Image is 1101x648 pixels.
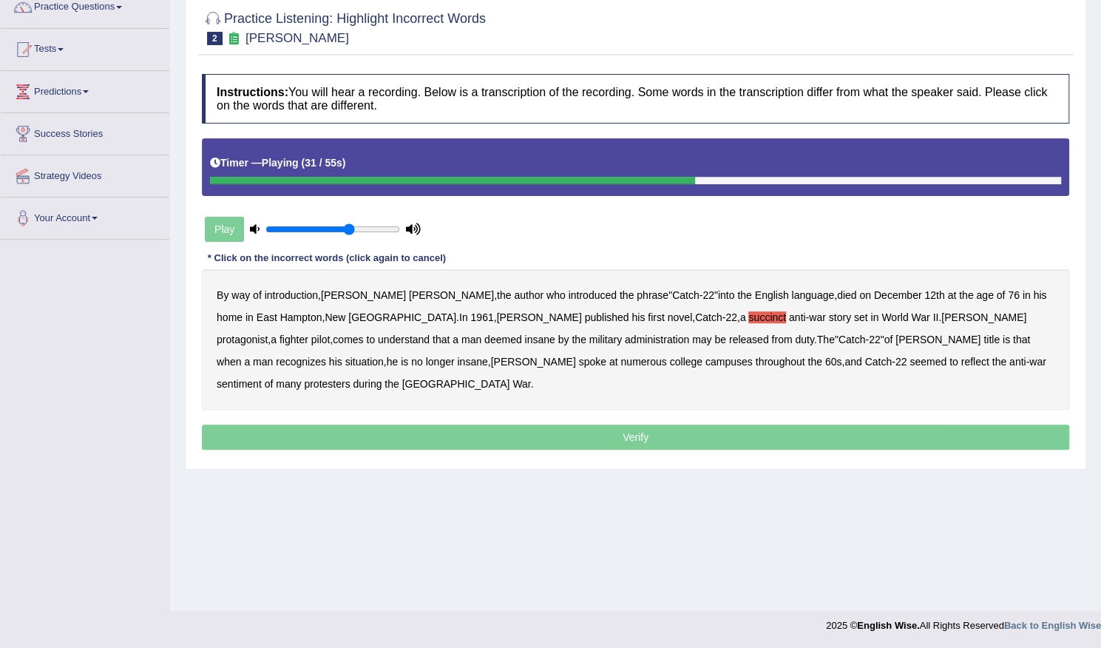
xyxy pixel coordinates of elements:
b: by [558,334,569,345]
b: his [1033,289,1046,301]
b: December [874,289,922,301]
b: Catch [839,334,866,345]
b: war [809,311,826,323]
b: the [620,289,634,301]
b: that [433,334,450,345]
b: [PERSON_NAME] [895,334,980,345]
b: many [276,378,301,390]
b: set [854,311,868,323]
b: novel [668,311,692,323]
b: [GEOGRAPHIC_DATA] [348,311,456,323]
b: the [807,356,821,368]
b: war [1029,356,1046,368]
b: the [737,289,751,301]
b: the [572,334,586,345]
small: [PERSON_NAME] [245,31,349,45]
span: 2 [207,32,223,45]
b: campuses [705,356,753,368]
b: when [217,356,241,368]
b: of [884,334,892,345]
b: of [265,378,274,390]
b: man [253,356,273,368]
b: in [245,311,254,323]
a: Back to English Wise [1004,620,1101,631]
strong: English Wise. [857,620,919,631]
b: may [692,334,711,345]
b: a [453,334,458,345]
div: 2025 © All Rights Reserved [826,611,1101,632]
b: that [1013,334,1030,345]
b: he [387,356,399,368]
b: story [829,311,851,323]
b: into [718,289,735,301]
b: succinct [748,311,786,323]
b: Catch [695,311,722,323]
div: * Click on the incorrect words (click again to cancel) [202,252,452,266]
b: War [512,378,530,390]
b: no [411,356,423,368]
b: and [844,356,861,368]
b: anti [1009,356,1026,368]
b: English [755,289,789,301]
b: seemed [909,356,946,368]
b: 12th [924,289,944,301]
b: 76 [1008,289,1020,301]
b: 1961 [470,311,493,323]
b: way [231,289,250,301]
b: who [546,289,566,301]
b: ( [301,157,305,169]
b: of [253,289,262,301]
a: Your Account [1,198,169,234]
a: Success Stories [1,113,169,150]
h5: Timer — [210,158,345,169]
b: his [329,356,342,368]
b: his [631,311,645,323]
b: in [870,311,878,323]
b: man [461,334,481,345]
b: the [384,378,399,390]
b: phrase [637,289,668,301]
b: Catch [864,356,892,368]
b: numerous [620,356,666,368]
b: In [459,311,468,323]
b: By [217,289,228,301]
b: understand [378,334,430,345]
b: language [791,289,834,301]
b: to [949,356,958,368]
b: [PERSON_NAME] [491,356,576,368]
b: throughout [756,356,805,368]
b: at [947,289,956,301]
b: introduction [265,289,318,301]
b: Playing [262,157,299,169]
b: age [976,289,993,301]
b: home [217,311,243,323]
b: be [714,334,726,345]
b: [PERSON_NAME] [496,311,581,323]
b: of [997,289,1006,301]
b: [GEOGRAPHIC_DATA] [402,378,510,390]
b: duty [795,334,813,345]
b: [PERSON_NAME] [941,311,1026,323]
b: college [670,356,702,368]
b: The [817,334,835,345]
b: New [325,311,345,323]
b: 22 [895,356,907,368]
b: the [959,289,973,301]
b: introduced [568,289,616,301]
b: [PERSON_NAME] [321,289,406,301]
b: 60s [825,356,842,368]
b: Instructions: [217,86,288,98]
b: released [729,334,769,345]
b: in [1023,289,1031,301]
b: military [589,334,622,345]
b: died [837,289,856,301]
b: protagonist [217,334,268,345]
div: , , " - " , , . , , - , - . , , . " - " , , , - - . [202,269,1069,410]
h2: Practice Listening: Highlight Incorrect Words [202,8,486,45]
b: a [740,311,746,323]
b: comes [333,334,363,345]
b: East [257,311,277,323]
b: reflect [961,356,989,368]
b: 22 [725,311,737,323]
